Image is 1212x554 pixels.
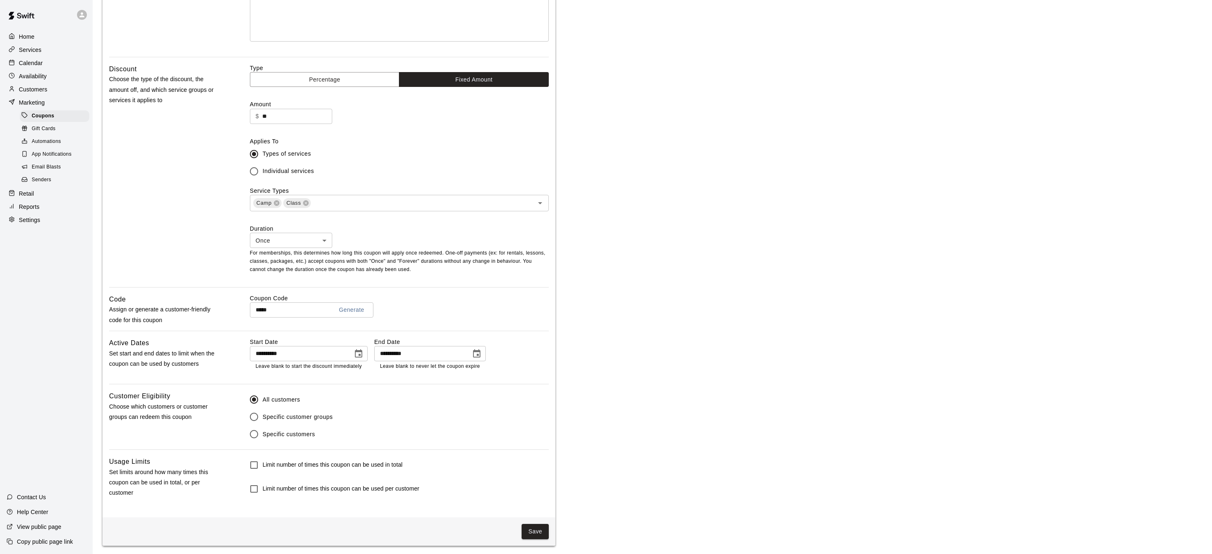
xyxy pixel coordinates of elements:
p: Settings [19,216,40,224]
p: Reports [19,203,40,211]
p: Leave blank to never let the coupon expire [380,362,480,371]
p: Choose which customers or customer groups can redeem this coupon [109,402,224,422]
label: Amount [250,100,549,108]
h6: Limit number of times this coupon can be used per customer [263,484,420,493]
div: App Notifications [20,149,89,160]
label: Start Date [250,338,368,346]
a: Customers [7,83,86,96]
label: Applies To [250,137,549,145]
button: Choose date, selected date is Oct 13, 2025 [468,346,485,362]
button: Percentage [250,72,400,87]
div: Once [250,233,332,248]
p: Set limits around how many times this coupon can be used in total, or per customer [109,467,224,498]
p: Set start and end dates to limit when the coupon can be used by customers [109,348,224,369]
p: Leave blank to start the discount immediately [256,362,362,371]
span: Senders [32,176,51,184]
h6: Limit number of times this coupon can be used in total [263,460,403,470]
span: Types of services [263,150,311,158]
h6: Code [109,294,126,305]
span: Email Blasts [32,163,61,171]
div: Class [283,198,311,208]
a: Retail [7,187,86,200]
p: For memberships, this determines how long this coupon will apply once redeemed. One-off payments ... [250,249,549,274]
p: Services [19,46,42,54]
p: Availability [19,72,47,80]
p: View public page [17,523,61,531]
a: Email Blasts [20,161,93,174]
p: Help Center [17,508,48,516]
p: $ [256,112,259,121]
p: Customers [19,85,47,94]
a: Home [7,30,86,43]
p: Assign or generate a customer-friendly code for this coupon [109,304,224,325]
a: Coupons [20,110,93,122]
span: Coupons [32,112,54,120]
span: Class [283,199,304,207]
a: Senders [20,174,93,187]
div: Gift Cards [20,123,89,135]
span: Specific customers [263,430,315,439]
h6: Active Dates [109,338,149,348]
div: Coupons [20,110,89,122]
h6: Customer Eligibility [109,391,170,402]
a: Reports [7,201,86,213]
button: Open [534,197,546,209]
button: Choose date, selected date is Oct 11, 2025 [350,346,367,362]
p: Home [19,33,35,41]
p: Contact Us [17,493,46,501]
span: App Notifications [32,150,72,159]
label: Duration [250,224,549,233]
button: Save [522,524,549,539]
h6: Usage Limits [109,456,150,467]
p: Choose the type of the discount, the amount off, and which service groups or services it applies to [109,74,224,105]
span: Automations [32,138,61,146]
div: Email Blasts [20,161,89,173]
p: Retail [19,189,34,198]
a: Marketing [7,96,86,109]
a: Automations [20,136,93,148]
button: Fixed Amount [399,72,549,87]
h6: Discount [109,64,137,75]
label: End Date [374,338,486,346]
a: Gift Cards [20,122,93,135]
span: Gift Cards [32,125,56,133]
a: Settings [7,214,86,226]
span: Individual services [263,167,314,175]
label: Coupon Code [250,294,549,302]
div: Automations [20,136,89,147]
label: Type [250,64,549,72]
a: Availability [7,70,86,82]
p: Copy public page link [17,538,73,546]
label: Service Types [250,187,289,194]
button: Generate [336,302,368,318]
div: Senders [20,174,89,186]
a: App Notifications [20,148,93,161]
span: Specific customer groups [263,413,333,421]
a: Services [7,44,86,56]
div: Camp [253,198,282,208]
span: All customers [263,395,300,404]
a: Calendar [7,57,86,69]
span: Camp [253,199,275,207]
p: Calendar [19,59,43,67]
p: Marketing [19,98,45,107]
